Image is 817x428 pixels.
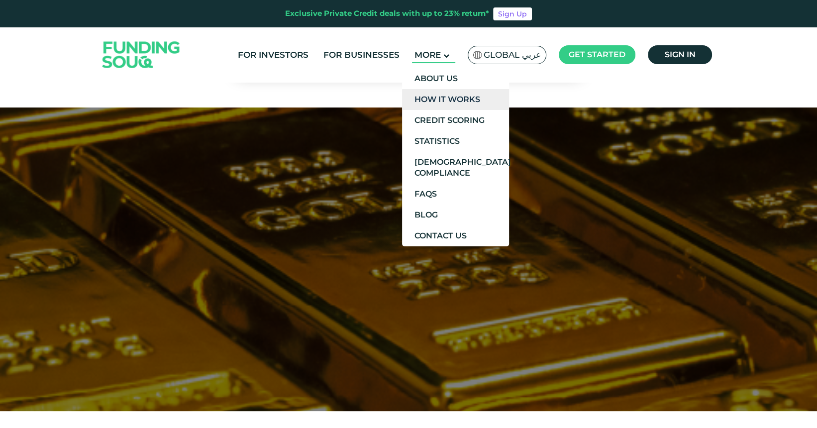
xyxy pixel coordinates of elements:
a: For Businesses [321,47,402,63]
span: Get started [569,50,625,59]
span: Global عربي [484,49,541,61]
a: Sign in [648,45,712,64]
a: Contact Us [402,225,509,246]
span: More [414,50,441,60]
a: For Investors [235,47,311,63]
a: How It Works [402,89,509,110]
a: Sign Up [493,7,532,20]
a: FAQs [402,184,509,205]
img: SA Flag [473,51,482,59]
span: Sign in [665,50,696,59]
a: [DEMOGRAPHIC_DATA] Compliance [402,152,509,184]
a: About Us [402,68,509,89]
a: Credit Scoring [402,110,509,131]
a: Blog [402,205,509,225]
a: Statistics [402,131,509,152]
div: Exclusive Private Credit deals with up to 23% return* [285,8,489,19]
img: Logo [93,30,190,80]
